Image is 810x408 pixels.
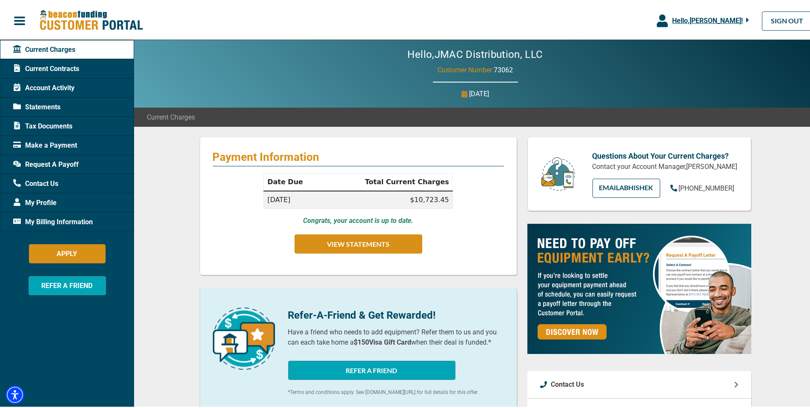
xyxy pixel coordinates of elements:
img: customer-service.png [539,155,577,190]
img: refer-a-friend-icon.png [213,306,275,368]
p: Congrats, your account is up to date. [303,214,413,224]
p: *Terms and conditions apply. See [DOMAIN_NAME][URL] for full details for this offer. [288,387,504,394]
span: [PHONE_NUMBER] [679,183,735,191]
span: My Profile [13,196,57,206]
p: Contact your Account Manager, [PERSON_NAME] [592,160,738,170]
span: Customer Number: [438,64,494,72]
span: Statements [13,100,60,111]
span: Request A Payoff [13,158,79,168]
button: REFER A FRIEND [288,359,455,378]
h2: Hello, JMAC Distribution, LLC [382,47,568,59]
img: payoff-ad-px.jpg [527,222,751,352]
span: Current Charges [147,111,195,121]
p: Contact Us [551,378,584,388]
b: $150 Visa Gift Card [354,337,412,345]
span: 73062 [494,64,513,72]
p: Questions About Your Current Charges? [592,148,738,160]
span: My Billing Information [13,215,93,225]
p: Refer-A-Friend & Get Rewarded! [288,306,504,321]
a: [PHONE_NUMBER] [670,182,735,192]
span: Account Activity [13,81,74,91]
p: [DATE] [469,87,489,97]
span: Make a Payment [13,139,77,149]
button: REFER A FRIEND [29,274,106,294]
button: APPLY [29,243,106,262]
a: EMAILAbhishek [592,177,660,196]
th: Date Due [264,172,324,190]
th: Total Current Charges [324,172,452,190]
td: $10,723.45 [324,189,452,207]
div: Accessibility Menu [6,384,24,402]
p: Payment Information [213,148,504,162]
span: Current Charges [13,43,75,53]
td: [DATE] [264,189,324,207]
p: Have a friend who needs to add equipment? Refer them to us and you can each take home a when thei... [288,325,504,346]
button: VIEW STATEMENTS [295,233,422,252]
span: Current Contracts [13,62,79,72]
img: Beacon Funding Customer Portal Logo [39,8,143,30]
span: Hello, [PERSON_NAME] ! [672,15,743,23]
span: Tax Documents [13,120,72,130]
span: Contact Us [13,177,58,187]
